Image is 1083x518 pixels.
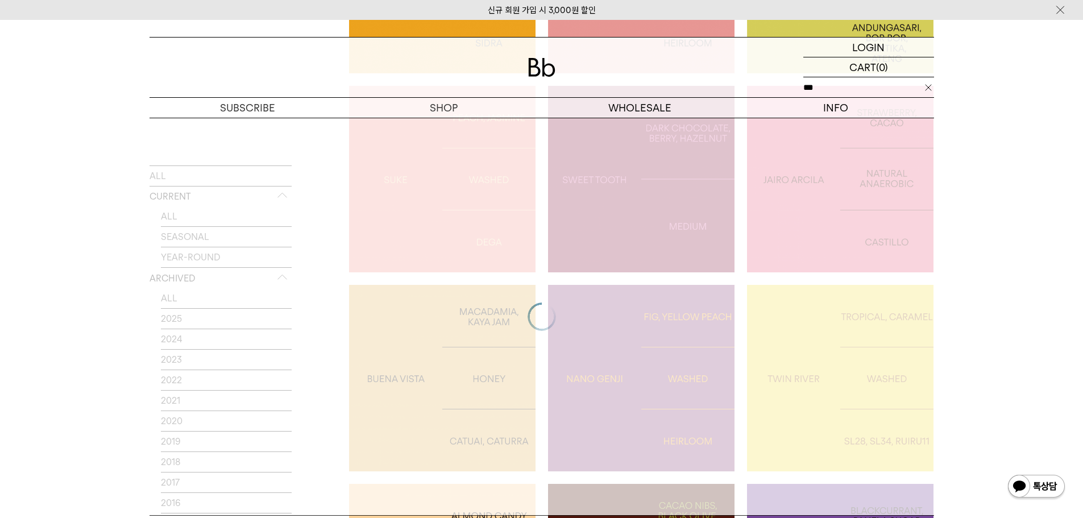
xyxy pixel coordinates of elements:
[849,57,876,77] p: CART
[150,98,346,118] a: SUBSCRIBE
[852,38,885,57] p: LOGIN
[803,57,934,77] a: CART (0)
[488,5,596,15] a: 신규 회원 가입 시 3,000원 할인
[528,58,555,77] img: 로고
[738,98,934,118] p: INFO
[876,57,888,77] p: (0)
[542,98,738,118] p: WHOLESALE
[803,38,934,57] a: LOGIN
[1007,474,1066,501] img: 카카오톡 채널 1:1 채팅 버튼
[346,98,542,118] a: SHOP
